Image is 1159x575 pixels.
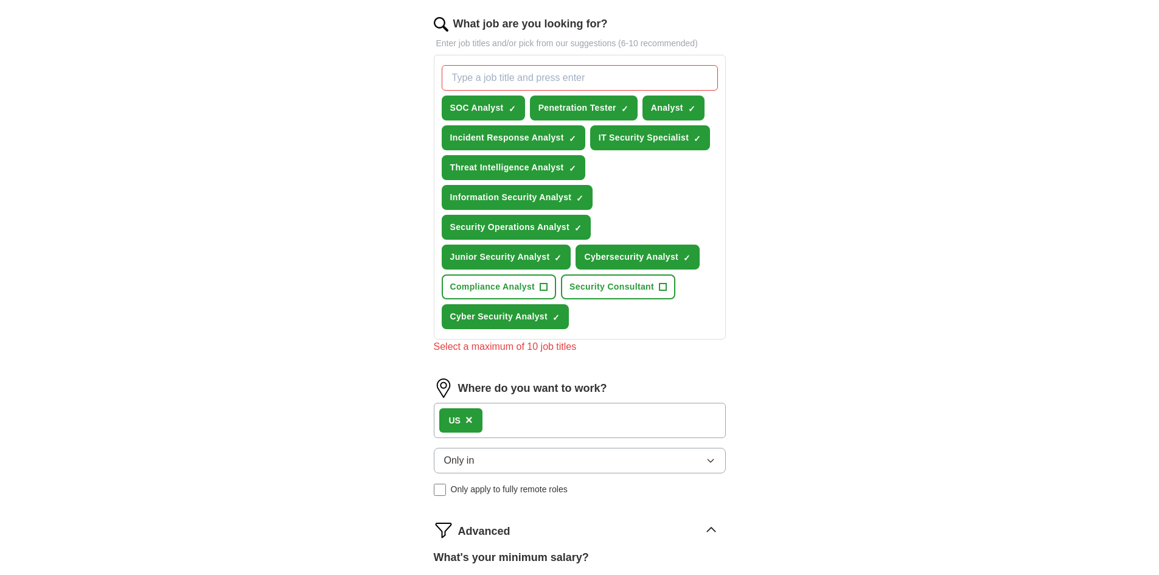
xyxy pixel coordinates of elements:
span: Penetration Tester [538,102,616,114]
span: Only in [444,453,475,468]
span: ✓ [554,253,562,263]
input: Type a job title and press enter [442,65,718,91]
span: Only apply to fully remote roles [451,483,568,496]
button: Incident Response Analyst✓ [442,125,585,150]
p: Enter job titles and/or pick from our suggestions (6-10 recommended) [434,37,726,50]
span: Security Operations Analyst [450,221,569,234]
span: SOC Analyst [450,102,504,114]
button: Cyber Security Analyst✓ [442,304,569,329]
div: Select a maximum of 10 job titles [434,340,726,354]
button: Information Security Analyst✓ [442,185,593,210]
span: IT Security Specialist [599,131,689,144]
span: Information Security Analyst [450,191,572,204]
span: ✓ [621,104,628,114]
label: What job are you looking for? [453,16,608,32]
span: ✓ [683,253,691,263]
span: Security Consultant [569,281,654,293]
span: ✓ [569,134,576,144]
span: Cyber Security Analyst [450,310,548,323]
span: ✓ [576,193,583,203]
button: Junior Security Analyst✓ [442,245,571,270]
button: Security Consultant [561,274,675,299]
button: Security Operations Analyst✓ [442,215,591,240]
span: ✓ [694,134,701,144]
button: Cybersecurity Analyst✓ [576,245,700,270]
img: search.png [434,17,448,32]
span: ✓ [569,164,576,173]
img: filter [434,520,453,540]
span: ✓ [574,223,582,233]
img: location.png [434,378,453,398]
label: What's your minimum salary? [434,549,589,566]
span: Compliance Analyst [450,281,535,293]
span: Advanced [458,523,510,540]
button: IT Security Specialist✓ [590,125,711,150]
span: Incident Response Analyst [450,131,564,144]
button: Threat Intelligence Analyst✓ [442,155,585,180]
span: Threat Intelligence Analyst [450,161,564,174]
label: Where do you want to work? [458,380,607,397]
button: Analyst✓ [642,96,705,120]
span: ✓ [552,313,560,322]
button: Compliance Analyst [442,274,557,299]
input: Only apply to fully remote roles [434,484,446,496]
span: Cybersecurity Analyst [584,251,678,263]
button: Only in [434,448,726,473]
button: SOC Analyst✓ [442,96,525,120]
button: × [465,411,473,430]
div: US [449,414,461,427]
span: Analyst [651,102,683,114]
span: Junior Security Analyst [450,251,550,263]
span: ✓ [688,104,695,114]
button: Penetration Tester✓ [530,96,638,120]
span: × [465,413,473,427]
span: ✓ [509,104,516,114]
